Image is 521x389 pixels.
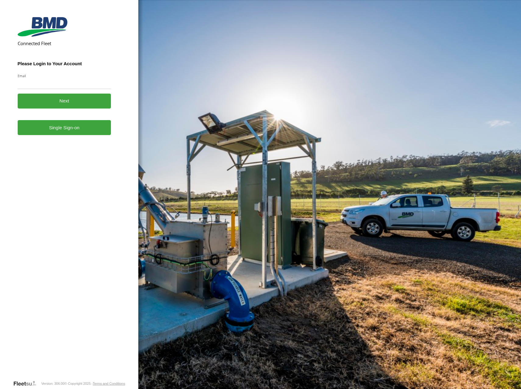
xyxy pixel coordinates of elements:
[41,382,64,385] div: Version: 306.00
[93,382,125,385] a: Terms and Conditions
[18,73,111,78] label: Email
[18,40,111,46] h2: Connected Fleet
[18,94,111,109] button: Next
[65,382,125,385] div: © Copyright 2025 -
[13,380,41,387] a: Visit our Website
[18,120,111,135] a: Single Sign-on
[18,61,111,66] h3: Please Login to Your Account
[18,17,67,37] img: BMD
